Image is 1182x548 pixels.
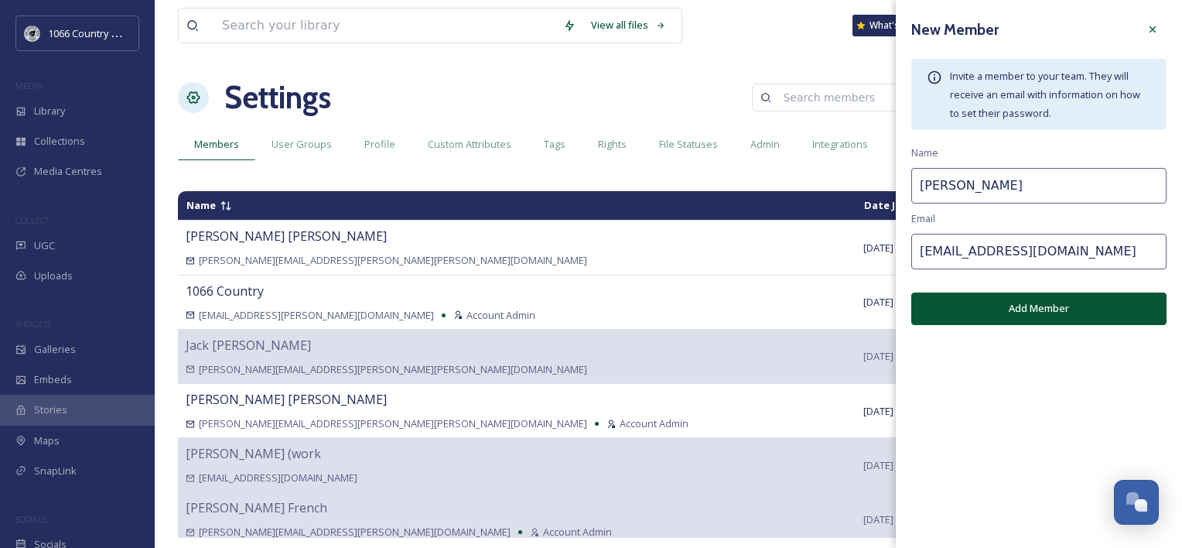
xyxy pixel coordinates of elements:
span: Name [911,146,938,160]
span: [PERSON_NAME][EMAIL_ADDRESS][PERSON_NAME][DOMAIN_NAME] [199,525,511,539]
img: logo_footerstamp.png [25,26,40,41]
span: Galleries [34,342,76,357]
span: UGC [34,238,55,253]
span: [DATE] [863,404,893,418]
a: View all files [583,10,674,40]
span: WIDGETS [15,318,51,330]
span: File Statuses [659,137,718,152]
h3: New Member [911,19,999,41]
span: Rights [598,137,627,152]
span: Maps [34,433,60,448]
span: Date Joined [864,198,924,212]
span: Admin [750,137,780,152]
span: SOCIALS [15,513,46,525]
span: [PERSON_NAME] [PERSON_NAME] [186,228,387,245]
span: Media Centres [34,164,102,179]
h1: Settings [224,74,331,121]
span: [DATE] [863,241,893,255]
input: Enter their email [911,234,1167,269]
span: Jack [PERSON_NAME] [186,337,311,354]
span: Embeds [34,372,72,387]
span: Uploads [34,269,73,283]
span: SnapLink [34,464,77,478]
span: [EMAIL_ADDRESS][PERSON_NAME][DOMAIN_NAME] [199,308,434,323]
td: Sort ascending [856,192,977,219]
span: MEDIA [15,80,43,91]
span: [PERSON_NAME][EMAIL_ADDRESS][PERSON_NAME][PERSON_NAME][DOMAIN_NAME] [199,416,587,431]
span: Integrations [812,137,868,152]
span: Account Admin [543,525,612,539]
td: Sort descending [179,192,855,219]
span: [DATE] [863,349,893,363]
span: Name [186,198,216,212]
span: [PERSON_NAME][EMAIL_ADDRESS][PERSON_NAME][PERSON_NAME][DOMAIN_NAME] [199,362,587,377]
span: Account Admin [620,416,688,431]
span: Account Admin [466,308,535,323]
span: Collections [34,134,85,149]
button: Open Chat [1114,480,1159,525]
button: Add Member [911,293,1167,324]
span: [DATE] [863,512,893,526]
span: Tags [544,137,565,152]
span: [PERSON_NAME][EMAIL_ADDRESS][PERSON_NAME][PERSON_NAME][DOMAIN_NAME] [199,253,587,268]
span: Library [34,104,65,118]
span: [PERSON_NAME] (work [186,445,321,462]
span: [PERSON_NAME] French [186,499,327,516]
span: [DATE] [863,295,893,309]
input: Search your library [214,9,555,43]
span: 1066 Country [186,283,264,300]
span: User Groups [272,137,332,152]
input: Search members [775,82,925,113]
span: 1066 Country Marketing [48,26,157,40]
span: [EMAIL_ADDRESS][DOMAIN_NAME] [199,471,357,485]
input: First Last [911,168,1167,204]
span: Profile [364,137,395,152]
span: Email [911,211,935,226]
span: Members [194,137,239,152]
span: Stories [34,402,67,417]
a: What's New [852,15,930,36]
span: Invite a member to your team. They will receive an email with information on how to set their pas... [950,69,1140,120]
span: [PERSON_NAME] [PERSON_NAME] [186,391,387,408]
span: COLLECT [15,214,49,226]
span: [DATE] [863,458,893,472]
span: Custom Attributes [428,137,511,152]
